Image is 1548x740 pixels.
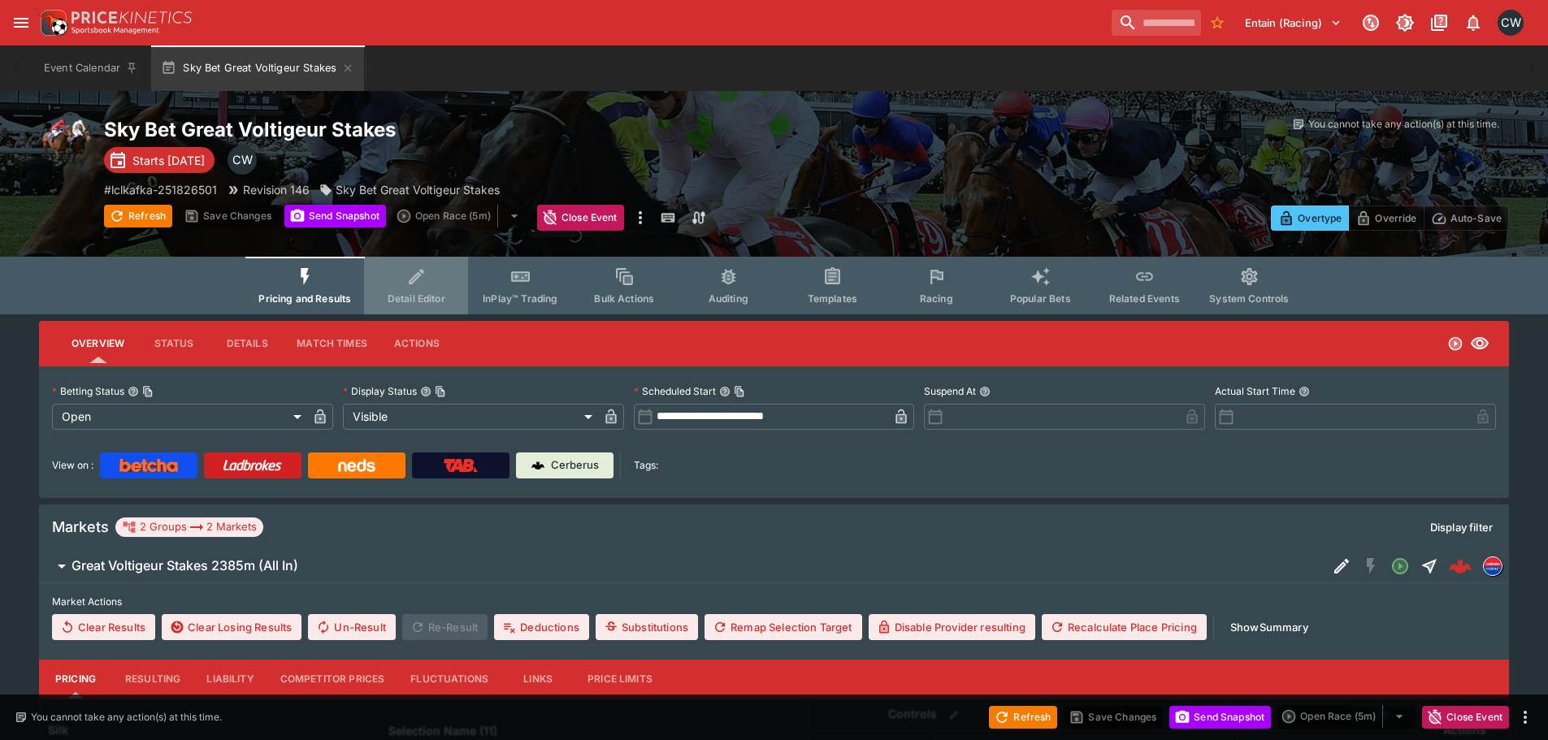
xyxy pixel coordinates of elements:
button: more [1515,708,1535,727]
button: open drawer [7,8,36,37]
button: Refresh [989,706,1057,729]
button: Overtype [1271,206,1349,231]
p: Cerberus [551,457,599,474]
div: Event type filters [245,257,1302,314]
p: Betting Status [52,384,124,398]
div: Clint Wallis [228,145,257,175]
div: Clint Wallis [1498,10,1524,36]
button: Clint Wallis [1493,5,1528,41]
button: Display filter [1420,514,1502,540]
button: Copy To Clipboard [142,386,154,397]
span: Related Events [1109,292,1180,305]
img: Betcha [119,459,178,472]
button: Liability [193,660,267,699]
p: Overtype [1298,210,1342,227]
p: Actual Start Time [1215,384,1295,398]
h5: Markets [52,517,109,536]
button: Send Snapshot [284,205,386,227]
img: Ladbrokes [223,459,282,472]
img: logo-cerberus--red.svg [1449,555,1472,578]
p: Copy To Clipboard [104,181,217,198]
button: Override [1348,206,1424,231]
button: ShowSummary [1221,614,1318,640]
span: Bulk Actions [594,292,654,305]
img: Sportsbook Management [72,27,159,34]
button: Event Calendar [34,45,148,91]
p: You cannot take any action(s) at this time. [31,710,222,725]
button: Suspend At [979,386,991,397]
p: Scheduled Start [634,384,716,398]
button: Toggle light/dark mode [1390,8,1420,37]
span: Re-Result [402,614,488,640]
img: lclkafka [1484,557,1502,575]
div: split button [392,205,531,227]
button: Recalculate Place Pricing [1042,614,1207,640]
svg: Open [1390,556,1410,576]
a: Cerberus [516,452,614,478]
button: Price Limits [575,660,666,699]
svg: Open [1447,335,1463,352]
img: horse_racing.png [39,117,91,169]
button: SGM Disabled [1356,552,1385,581]
button: Sky Bet Great Voltigeur Stakes [151,45,364,91]
button: Competitor Prices [267,660,398,699]
button: Close Event [537,205,624,231]
button: Clear Results [52,614,155,640]
button: Links [501,660,575,699]
button: Display StatusCopy To Clipboard [420,386,431,397]
div: Start From [1271,206,1509,231]
button: Status [137,324,210,363]
button: Edit Detail [1327,552,1356,581]
button: more [631,205,650,231]
button: Overview [59,324,137,363]
img: PriceKinetics [72,11,192,24]
label: Tags: [634,452,658,478]
span: Racing [920,292,953,305]
button: Fluctuations [397,660,501,699]
div: Visible [343,404,598,430]
button: Actual Start Time [1299,386,1310,397]
button: Pricing [39,660,112,699]
label: Market Actions [52,590,1496,614]
h2: Copy To Clipboard [104,117,807,142]
button: Send Snapshot [1169,706,1271,729]
span: Detail Editor [388,292,445,305]
div: e59b8b39-4e0e-4559-95af-b9d50f786d3e [1449,555,1472,578]
img: Neds [338,459,375,472]
button: Copy To Clipboard [734,386,745,397]
span: Popular Bets [1010,292,1071,305]
button: Refresh [104,205,172,227]
button: Deductions [494,614,589,640]
button: Copy To Clipboard [435,386,446,397]
button: Clear Losing Results [162,614,301,640]
p: Suspend At [924,384,976,398]
p: You cannot take any action(s) at this time. [1308,117,1499,132]
span: Pricing and Results [258,292,351,305]
div: split button [1277,705,1416,728]
span: Templates [808,292,857,305]
button: Auto-Save [1424,206,1509,231]
button: Resulting [112,660,193,699]
p: Sky Bet Great Voltigeur Stakes [336,181,500,198]
label: View on : [52,452,93,478]
button: Betting StatusCopy To Clipboard [128,386,139,397]
img: TabNZ [444,459,478,472]
button: Open [1385,552,1415,581]
button: Connected to PK [1356,8,1385,37]
p: Auto-Save [1450,210,1502,227]
img: PriceKinetics Logo [36,6,68,39]
p: Revision 146 [243,181,310,198]
h6: Great Voltigeur Stakes 2385m (All In) [72,557,298,574]
span: InPlay™ Trading [483,292,557,305]
button: Un-Result [308,614,395,640]
div: 2 Groups 2 Markets [122,517,257,537]
span: System Controls [1209,292,1289,305]
button: Close Event [1422,706,1509,729]
button: Notifications [1459,8,1488,37]
button: Remap Selection Target [705,614,862,640]
input: search [1112,10,1201,36]
button: Great Voltigeur Stakes 2385m (All In) [39,550,1327,582]
button: Straight [1415,552,1444,581]
button: Match Times [284,324,380,363]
